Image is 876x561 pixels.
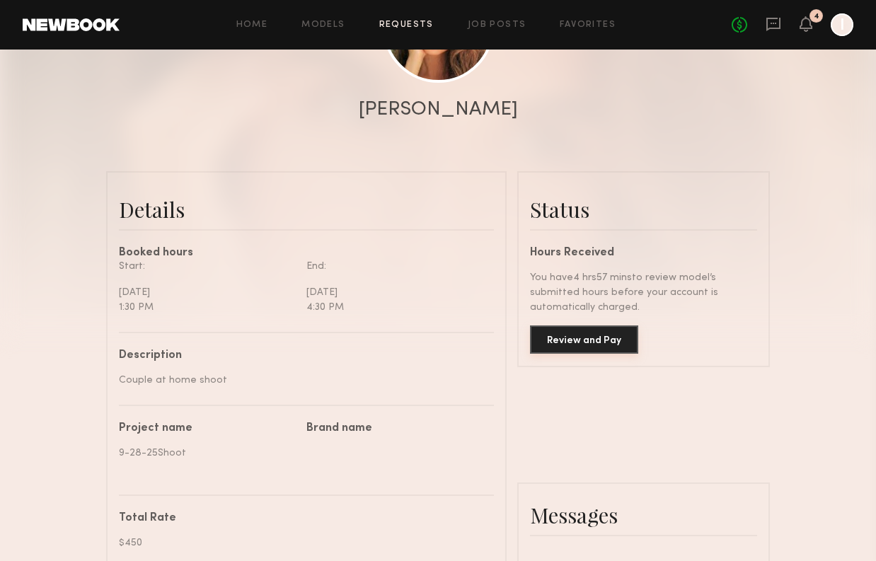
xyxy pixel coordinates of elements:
a: Requests [379,21,434,30]
div: [DATE] [306,285,483,300]
div: [DATE] [119,285,296,300]
div: Messages [530,501,757,529]
div: Start: [119,259,296,274]
div: Details [119,195,494,224]
div: Couple at home shoot [119,373,483,388]
a: Favorites [560,21,616,30]
div: $450 [119,536,483,550]
div: [PERSON_NAME] [359,100,518,120]
div: 4:30 PM [306,300,483,315]
div: Project name [119,423,296,434]
a: Models [301,21,345,30]
div: Status [530,195,757,224]
a: I [831,13,853,36]
div: Booked hours [119,248,494,259]
button: Review and Pay [530,325,638,354]
a: Home [236,21,268,30]
div: 4 [814,13,819,21]
div: Description [119,350,483,362]
div: 9-28-25Shoot [119,446,296,461]
div: 1:30 PM [119,300,296,315]
div: Total Rate [119,513,483,524]
div: Brand name [306,423,483,434]
div: Hours Received [530,248,757,259]
a: Job Posts [468,21,526,30]
div: End: [306,259,483,274]
div: You have 4 hrs 57 mins to review model’s submitted hours before your account is automatically cha... [530,270,757,315]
